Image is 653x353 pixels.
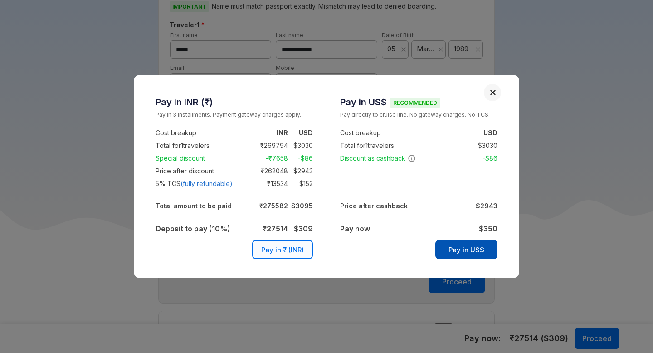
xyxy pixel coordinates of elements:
h3: Pay in US$ [340,97,497,108]
td: Total for 1 travelers [156,139,250,152]
strong: USD [483,129,497,137]
strong: Deposit to pay (10%) [156,224,230,233]
small: Pay directly to cruise line. No gateway charges. No TCS. [340,110,497,119]
td: -$ 86 [288,153,313,164]
td: $ 3030 [288,140,313,151]
td: Cost breakup [156,127,250,139]
strong: $ 350 [479,224,497,233]
strong: ₹ 275582 [259,202,288,210]
small: Pay in 3 installments. Payment gateway charges apply. [156,110,313,119]
td: $ 3030 [473,140,497,151]
td: Special discount [156,152,250,165]
span: Recommended [390,98,440,108]
td: Cost breakup [340,127,434,139]
strong: $ 309 [294,224,313,233]
span: (fully refundable) [180,179,233,188]
td: Total for 1 travelers [340,139,434,152]
button: Pay in ₹ (INR) [252,240,313,259]
td: $ 2943 [288,166,313,176]
strong: Pay now [340,224,370,233]
span: Discount as cashback [340,154,416,163]
td: -$ 86 [473,153,497,164]
td: Price after discount [156,165,250,177]
strong: Price after cashback [340,202,408,210]
td: ₹ 269794 [250,140,288,151]
strong: ₹ 27514 [263,224,288,233]
td: ₹ 262048 [250,166,288,176]
button: Close [490,89,496,96]
strong: $ 3095 [291,202,313,210]
strong: $ 2943 [476,202,497,210]
strong: Total amount to be paid [156,202,232,210]
td: -₹ 7658 [250,153,288,164]
td: 5 % TCS [156,177,250,190]
button: Pay in US$ [435,240,497,259]
strong: USD [299,129,313,137]
td: ₹ 13534 [250,178,288,189]
td: $ 152 [288,178,313,189]
strong: INR [277,129,288,137]
h3: Pay in INR (₹) [156,97,313,108]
